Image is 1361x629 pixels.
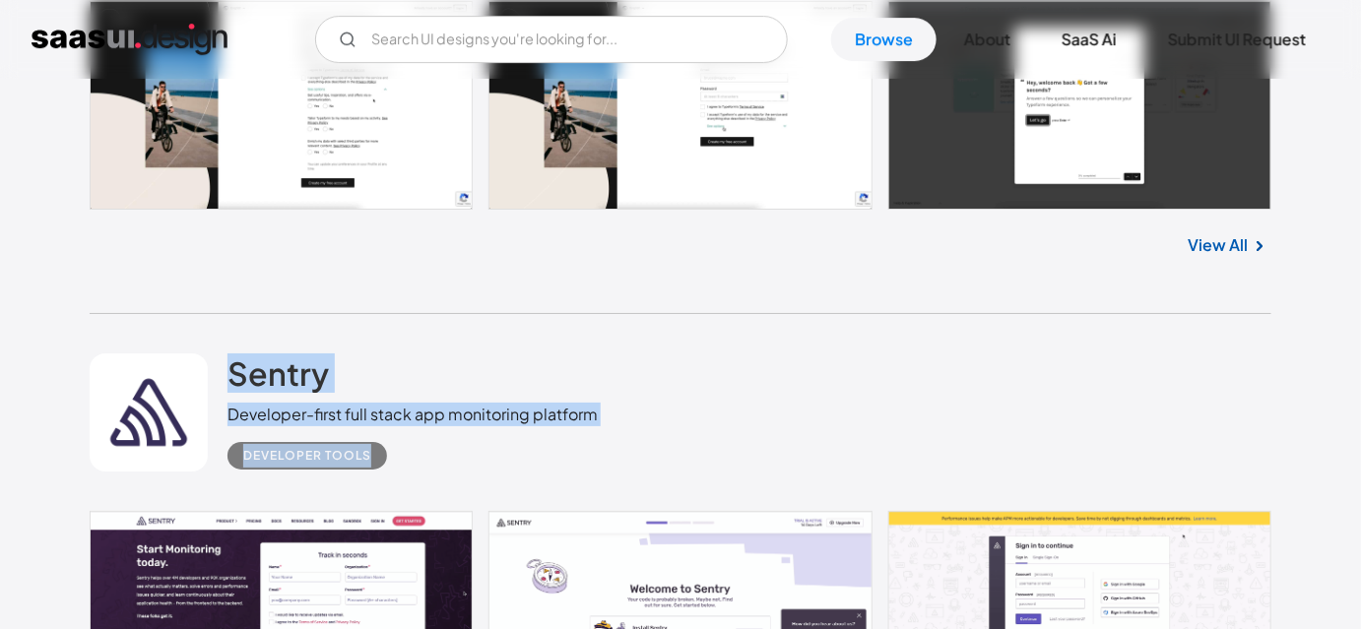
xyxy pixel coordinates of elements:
input: Search UI designs you're looking for... [315,16,788,63]
div: Developer tools [243,444,371,468]
h2: Sentry [227,353,329,393]
a: Submit UI Request [1144,18,1329,61]
a: Sentry [227,353,329,403]
a: Browse [831,18,937,61]
a: View All [1188,233,1248,257]
div: Developer-first full stack app monitoring platform [227,403,598,426]
a: SaaS Ai [1038,18,1140,61]
a: home [32,24,227,55]
form: Email Form [315,16,788,63]
a: About [940,18,1034,61]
